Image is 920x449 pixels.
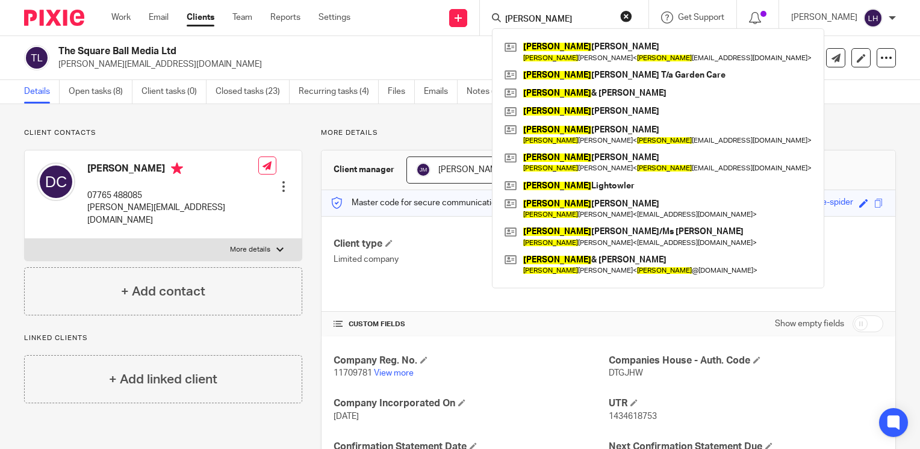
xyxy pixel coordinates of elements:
[388,80,415,104] a: Files
[331,197,538,209] p: Master code for secure communications and files
[58,45,597,58] h2: The Square Ball Media Ltd
[609,397,883,410] h4: UTR
[24,45,49,70] img: svg%3E
[424,80,458,104] a: Emails
[609,412,657,421] span: 1434618753
[620,10,632,22] button: Clear
[230,245,270,255] p: More details
[109,370,217,389] h4: + Add linked client
[334,238,608,250] h4: Client type
[24,333,302,343] p: Linked clients
[775,318,844,330] label: Show empty fields
[141,80,207,104] a: Client tasks (0)
[149,11,169,23] a: Email
[334,369,372,377] span: 11709781
[334,320,608,329] h4: CUSTOM FIELDS
[678,13,724,22] span: Get Support
[791,11,857,23] p: [PERSON_NAME]
[216,80,290,104] a: Closed tasks (23)
[334,355,608,367] h4: Company Reg. No.
[187,11,214,23] a: Clients
[504,14,612,25] input: Search
[416,163,430,177] img: svg%3E
[24,10,84,26] img: Pixie
[171,163,183,175] i: Primary
[87,202,258,226] p: [PERSON_NAME][EMAIL_ADDRESS][DOMAIN_NAME]
[232,11,252,23] a: Team
[609,355,883,367] h4: Companies House - Auth. Code
[321,128,896,138] p: More details
[334,412,359,421] span: [DATE]
[24,128,302,138] p: Client contacts
[58,58,732,70] p: [PERSON_NAME][EMAIL_ADDRESS][DOMAIN_NAME]
[609,369,643,377] span: DTGJHW
[299,80,379,104] a: Recurring tasks (4)
[121,282,205,301] h4: + Add contact
[111,11,131,23] a: Work
[24,80,60,104] a: Details
[863,8,883,28] img: svg%3E
[438,166,505,174] span: [PERSON_NAME]
[87,163,258,178] h4: [PERSON_NAME]
[69,80,132,104] a: Open tasks (8)
[334,164,394,176] h3: Client manager
[334,397,608,410] h4: Company Incorporated On
[270,11,300,23] a: Reports
[334,253,608,265] p: Limited company
[374,369,414,377] a: View more
[319,11,350,23] a: Settings
[37,163,75,201] img: svg%3E
[87,190,258,202] p: 07765 488085
[467,80,511,104] a: Notes (0)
